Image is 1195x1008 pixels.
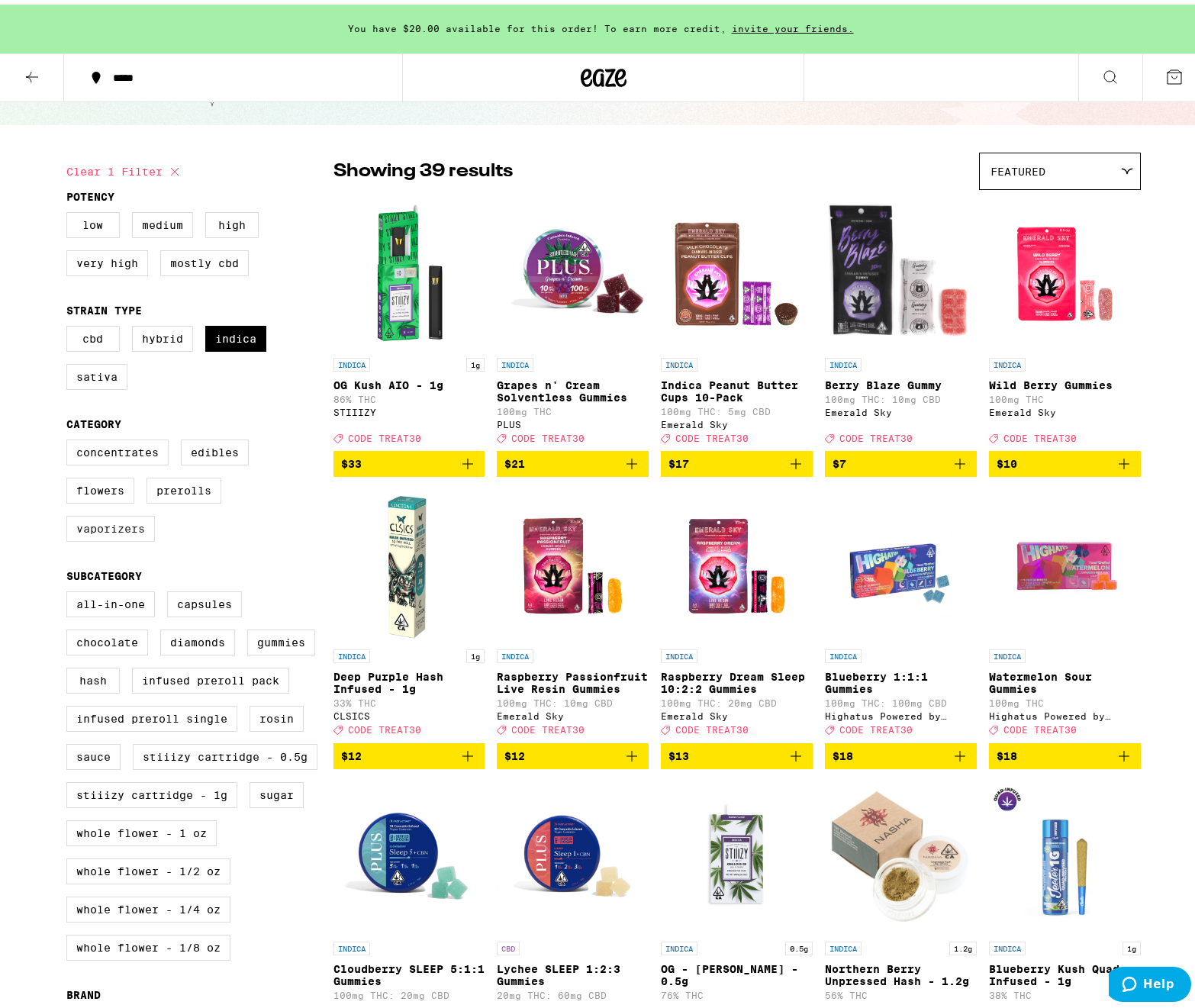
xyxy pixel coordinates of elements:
[989,666,1141,691] p: Watermelon Sour Gummies
[497,415,649,425] div: PLUS
[333,986,485,996] p: 100mg THC: 20mg CBD
[333,739,485,765] button: Add to bag
[160,625,235,651] label: Diamonds
[989,937,1026,951] p: INDICA
[825,958,977,983] p: Northern Berry Unpressed Hash - 1.2g
[1109,962,1191,1000] iframe: Opens a widget where you can find more information
[661,446,813,472] button: Add to bag
[825,666,977,691] p: Blueberry 1:1:1 Gummies
[333,707,485,717] div: CLSICS
[661,958,813,983] p: OG - [PERSON_NAME] - 0.5g
[66,565,142,578] legend: Subcategory
[825,707,977,717] div: Highatus Powered by Cannabiotix
[497,193,649,346] img: PLUS - Grapes n' Cream Solventless Gummies
[66,246,148,272] label: Very High
[333,446,485,472] button: Add to bag
[497,193,649,446] a: Open page for Grapes n' Cream Solventless Gummies from PLUS
[66,663,120,689] label: Hash
[333,645,370,659] p: INDICA
[675,721,749,731] span: CODE TREAT30
[989,353,1026,367] p: INDICA
[668,453,689,465] span: $17
[348,721,421,731] span: CODE TREAT30
[497,446,649,472] button: Add to bag
[825,193,977,446] a: Open page for Berry Blaze Gummy from Emerald Sky
[825,446,977,472] button: Add to bag
[348,19,726,29] span: You have $20.00 available for this order! To earn more credit,
[333,485,485,637] img: CLSICS - Deep Purple Hash Infused - 1g
[66,984,101,997] legend: Brand
[333,958,485,983] p: Cloudberry SLEEP 5:1:1 Gummies
[668,746,689,758] span: $13
[661,485,813,738] a: Open page for Raspberry Dream Sleep 10:2:2 Gummies from Emerald Sky
[66,892,230,918] label: Whole Flower - 1/4 oz
[504,453,525,465] span: $21
[989,777,1141,929] img: Jeeter - Blueberry Kush Quad Infused - 1g
[66,778,237,804] label: STIIIZY Cartridge - 1g
[504,746,525,758] span: $12
[1003,721,1077,731] span: CODE TREAT30
[675,429,749,439] span: CODE TREAT30
[66,701,237,727] label: Infused Preroll Single
[247,625,315,651] label: Gummies
[661,666,813,691] p: Raspberry Dream Sleep 10:2:2 Gummies
[497,694,649,704] p: 100mg THC: 10mg CBD
[66,625,148,651] label: Chocolate
[989,193,1141,346] img: Emerald Sky - Wild Berry Gummies
[132,321,193,347] label: Hybrid
[132,208,193,233] label: Medium
[785,937,813,951] p: 0.5g
[949,937,977,951] p: 1.2g
[66,854,230,880] label: Whole Flower - 1/2 oz
[333,390,485,400] p: 86% THC
[989,645,1026,659] p: INDICA
[825,375,977,387] p: Berry Blaze Gummy
[825,777,977,929] img: NASHA - Northern Berry Unpressed Hash - 1.2g
[839,721,913,731] span: CODE TREAT30
[333,375,485,387] p: OG Kush AIO - 1g
[839,429,913,439] span: CODE TREAT30
[497,375,649,399] p: Grapes n' Cream Solventless Gummies
[497,485,649,738] a: Open page for Raspberry Passionfruit Live Resin Gummies from Emerald Sky
[989,485,1141,637] img: Highatus Powered by Cannabiotix - Watermelon Sour Gummies
[66,321,120,347] label: CBD
[833,453,846,465] span: $7
[66,473,134,499] label: Flowers
[661,694,813,704] p: 100mg THC: 20mg CBD
[497,986,649,996] p: 20mg THC: 60mg CBD
[497,645,533,659] p: INDICA
[997,746,1017,758] span: $18
[66,300,142,312] legend: Strain Type
[341,746,362,758] span: $12
[205,208,259,233] label: High
[989,694,1141,704] p: 100mg THC
[825,739,977,765] button: Add to bag
[333,694,485,704] p: 33% THC
[497,958,649,983] p: Lychee SLEEP 1:2:3 Gummies
[825,986,977,996] p: 56% THC
[333,353,370,367] p: INDICA
[66,359,127,385] label: Sativa
[497,666,649,691] p: Raspberry Passionfruit Live Resin Gummies
[333,193,485,446] a: Open page for OG Kush AIO - 1g from STIIIZY
[661,645,697,659] p: INDICA
[825,485,977,738] a: Open page for Blueberry 1:1:1 Gummies from Highatus Powered by Cannabiotix
[989,446,1141,472] button: Add to bag
[167,587,242,613] label: Capsules
[825,390,977,400] p: 100mg THC: 10mg CBD
[511,721,585,731] span: CODE TREAT30
[497,353,533,367] p: INDICA
[990,161,1045,173] span: Featured
[466,645,485,659] p: 1g
[661,739,813,765] button: Add to bag
[825,645,862,659] p: INDICA
[661,193,813,346] img: Emerald Sky - Indica Peanut Butter Cups 10-Pack
[989,193,1141,446] a: Open page for Wild Berry Gummies from Emerald Sky
[341,453,362,465] span: $33
[333,937,370,951] p: INDICA
[333,777,485,929] img: PLUS - Cloudberry SLEEP 5:1:1 Gummies
[66,148,184,186] button: Clear 1 filter
[661,193,813,446] a: Open page for Indica Peanut Butter Cups 10-Pack from Emerald Sky
[66,186,114,198] legend: Potency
